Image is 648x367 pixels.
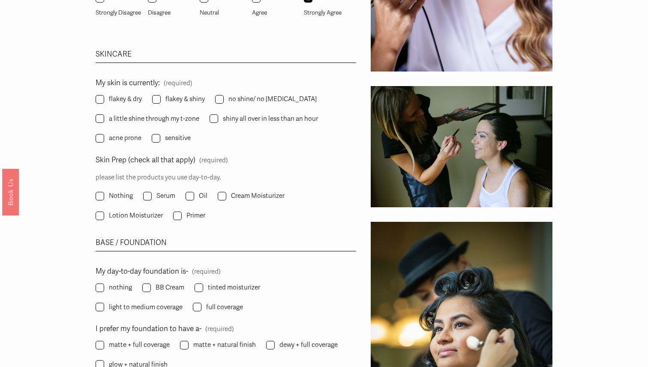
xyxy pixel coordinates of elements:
[205,323,234,335] span: (required)
[215,95,224,104] input: no shine/ no [MEDICAL_DATA]
[199,155,228,166] span: (required)
[143,192,152,200] input: Serum
[208,282,260,293] span: tinted moisturizer
[193,303,201,311] input: full coverage
[266,341,275,349] input: dewy + full coverage
[109,282,132,293] span: nothing
[96,77,160,90] span: My skin is currently:
[199,190,207,202] span: Oil
[156,282,184,293] span: BB Cream
[96,303,104,311] input: light to medium coverage
[96,192,104,200] input: Nothing
[109,190,133,202] span: Nothing
[109,301,183,313] span: light to medium coverage
[142,283,151,292] input: BB Cream
[96,236,356,251] div: BASE / FOUNDATION
[193,339,256,351] span: matte + natural finish
[180,341,189,349] input: matte + natural finish
[210,114,218,123] input: shiny all over in less than an hour
[96,283,104,292] input: nothing
[173,212,182,220] input: Primer
[96,341,104,349] input: matte + full coverage
[192,266,221,277] span: (required)
[109,339,170,351] span: matte + full coverage
[165,132,191,144] span: sensitive
[96,114,104,123] input: a little shine through my t-zone
[165,93,205,105] span: flakey & shiny
[96,169,228,187] p: please list the products you use day-to-day.
[195,283,203,292] input: tinted moisturizer
[231,190,285,202] span: Cream Moisturizer
[96,212,104,220] input: Lotion Moisturizer
[152,95,161,104] input: flakey & shiny
[156,190,175,202] span: Serum
[152,134,160,143] input: sensitive
[96,265,188,278] span: My day-to-day foundation is-
[186,192,194,200] input: Oil
[206,301,243,313] span: full coverage
[2,168,19,215] a: Book Us
[96,154,195,167] span: Skin Prep (check all that apply)
[109,93,142,105] span: flakey & dry
[223,113,318,125] span: shiny all over in less than an hour
[164,78,192,89] span: (required)
[279,339,338,351] span: dewy + full coverage
[228,93,317,105] span: no shine/ no [MEDICAL_DATA]
[96,322,201,336] span: I prefer my foundation to have a-
[96,134,104,143] input: acne prone
[186,210,205,221] span: Primer
[96,48,356,63] div: SKINCARE
[96,95,104,104] input: flakey & dry
[218,192,226,200] input: Cream Moisturizer
[109,210,163,221] span: Lotion Moisturizer
[109,113,199,125] span: a little shine through my t-zone
[109,132,141,144] span: acne prone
